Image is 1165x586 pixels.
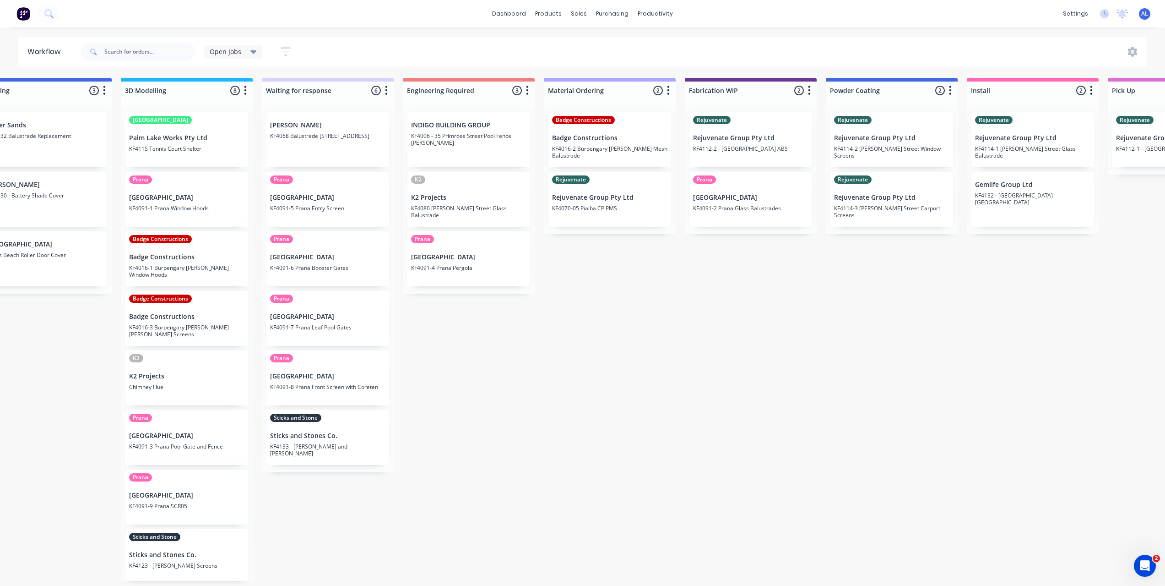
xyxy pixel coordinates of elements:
[129,145,244,152] p: KF4115 Tennis Court Shelter
[125,470,248,525] div: Prana[GEOGRAPHIC_DATA]KF4091-9 Prana SCR05
[270,205,385,212] p: KF4091-5 Prana Entry Screen
[270,324,385,331] p: KF4091-7 Prana Leaf Pool Gates
[129,443,244,450] p: KF4091-3 Prana Pool Gate and Fence
[270,132,385,139] p: KF4068 Balustrade [STREET_ADDRESS]
[548,112,671,167] div: Badge ConstructionsBadge ConstructionsKF4016-2 Burpengary [PERSON_NAME] Mesh Balustrade
[834,205,949,219] p: KF4114-3 [PERSON_NAME] Street Carport Screens
[270,432,385,440] p: Sticks and Stones Co.
[975,116,1013,124] div: Rejuvenate
[411,205,526,219] p: KF4080 [PERSON_NAME] Street Glass Balustrade
[975,181,1090,189] p: Gemlife Group Ltd
[407,112,530,167] div: INDIGO BUILDING GROUPKF4006 - 35 Primrose Street Pool Fence [PERSON_NAME]
[407,231,530,286] div: Prana[GEOGRAPHIC_DATA]KF4091-4 Prana Pergola
[270,175,293,184] div: Prana
[129,134,244,142] p: Palm Lake Works Pty Ltd
[270,121,385,129] p: [PERSON_NAME]
[125,410,248,465] div: Prana[GEOGRAPHIC_DATA]KF4091-3 Prana Pool Gate and Fence
[633,7,677,21] div: productivity
[129,205,244,212] p: KF4091-1 Prana Window Hoods
[270,313,385,321] p: [GEOGRAPHIC_DATA]
[411,253,526,261] p: [GEOGRAPHIC_DATA]
[266,291,389,346] div: Prana[GEOGRAPHIC_DATA]KF4091-7 Prana Leaf Pool Gates
[270,414,321,422] div: Sticks and Stone
[1116,116,1154,124] div: Rejuvenate
[693,205,808,212] p: KF4091-2 Prana Glass Balustrades
[129,194,244,202] p: [GEOGRAPHIC_DATA]
[125,351,248,405] div: K2K2 ProjectsChimney Flue
[971,112,1094,167] div: RejuvenateRejuvenate Group Pty LtdKF4114-1 [PERSON_NAME] Street Glass Balustrade
[566,7,591,21] div: sales
[591,7,633,21] div: purchasing
[266,351,389,405] div: Prana[GEOGRAPHIC_DATA]KF4091-8 Prana Front Screen with Coreten
[129,432,244,440] p: [GEOGRAPHIC_DATA]
[270,253,385,261] p: [GEOGRAPHIC_DATA]
[125,291,248,346] div: Badge ConstructionsBadge ConstructionsKF4016-3 Burpengary [PERSON_NAME] [PERSON_NAME] Screens
[129,473,152,482] div: Prana
[129,354,143,362] div: K2
[129,503,244,509] p: KF4091-9 Prana SCR05
[693,175,716,184] div: Prana
[834,175,872,184] div: Rejuvenate
[975,134,1090,142] p: Rejuvenate Group Pty Ltd
[16,7,30,21] img: Factory
[693,134,808,142] p: Rejuvenate Group Pty Ltd
[552,205,667,212] p: KF4070-05 Pialba CP PMS
[129,492,244,499] p: [GEOGRAPHIC_DATA]
[552,116,615,124] div: Badge Constructions
[834,145,949,159] p: KF4114-2 [PERSON_NAME] Street Window Screens
[407,172,530,227] div: K2K2 ProjectsKF4080 [PERSON_NAME] Street Glass Balustrade
[129,264,244,278] p: KF4016-1 Burpengary [PERSON_NAME] Window Hoods
[411,121,526,129] p: INDIGO BUILDING GROUP
[975,145,1090,159] p: KF4114-1 [PERSON_NAME] Street Glass Balustrade
[270,354,293,362] div: Prana
[552,194,667,202] p: Rejuvenate Group Pty Ltd
[266,172,389,227] div: Prana[GEOGRAPHIC_DATA]KF4091-5 Prana Entry Screen
[125,172,248,227] div: Prana[GEOGRAPHIC_DATA]KF4091-1 Prana Window Hoods
[1058,7,1093,21] div: settings
[129,414,152,422] div: Prana
[270,235,293,243] div: Prana
[129,383,244,390] p: Chimney Flue
[129,533,180,541] div: Sticks and Stone
[552,175,590,184] div: Rejuvenate
[27,46,65,57] div: Workflow
[270,264,385,271] p: KF4091-6 Prana Booster Gates
[411,132,526,146] p: KF4006 - 35 Primrose Street Pool Fence [PERSON_NAME]
[830,112,953,167] div: RejuvenateRejuvenate Group Pty LtdKF4114-2 [PERSON_NAME] Street Window Screens
[411,235,434,243] div: Prana
[125,231,248,286] div: Badge ConstructionsBadge ConstructionsKF4016-1 Burpengary [PERSON_NAME] Window Hoods
[834,116,872,124] div: Rejuvenate
[129,313,244,321] p: Badge Constructions
[266,231,389,286] div: Prana[GEOGRAPHIC_DATA]KF4091-6 Prana Booster Gates
[411,194,526,202] p: K2 Projects
[689,172,812,227] div: Prana[GEOGRAPHIC_DATA]KF4091-2 Prana Glass Balustrades
[830,172,953,227] div: RejuvenateRejuvenate Group Pty LtdKF4114-3 [PERSON_NAME] Street Carport Screens
[129,372,244,380] p: K2 Projects
[1153,555,1160,562] span: 2
[270,443,385,457] p: KF4133 - [PERSON_NAME] and [PERSON_NAME]
[129,175,152,184] div: Prana
[411,264,526,271] p: KF4091-4 Prana Pergola
[266,410,389,465] div: Sticks and StoneSticks and Stones Co.KF4133 - [PERSON_NAME] and [PERSON_NAME]
[531,7,566,21] div: products
[693,116,731,124] div: Rejuvenate
[129,253,244,261] p: Badge Constructions
[270,295,293,303] div: Prana
[1141,10,1148,18] span: AL
[129,551,244,559] p: Sticks and Stones Co.
[689,112,812,167] div: RejuvenateRejuvenate Group Pty LtdKF4112-2 - [GEOGRAPHIC_DATA] ABS
[270,383,385,390] p: KF4091-8 Prana Front Screen with Coreten
[971,172,1094,227] div: Gemlife Group LtdKF4132 - [GEOGRAPHIC_DATA] [GEOGRAPHIC_DATA]
[129,295,192,303] div: Badge Constructions
[552,134,667,142] p: Badge Constructions
[411,175,425,184] div: K2
[693,145,808,152] p: KF4112-2 - [GEOGRAPHIC_DATA] ABS
[548,172,671,227] div: RejuvenateRejuvenate Group Pty LtdKF4070-05 Pialba CP PMS
[210,47,241,56] span: Open Jobs
[129,116,192,124] div: [GEOGRAPHIC_DATA]
[129,324,244,338] p: KF4016-3 Burpengary [PERSON_NAME] [PERSON_NAME] Screens
[104,43,195,61] input: Search for orders...
[125,529,248,584] div: Sticks and StoneSticks and Stones Co.KF4123 - [PERSON_NAME] Screens
[1134,555,1156,577] iframe: Intercom live chat
[125,112,248,167] div: [GEOGRAPHIC_DATA]Palm Lake Works Pty LtdKF4115 Tennis Court Shelter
